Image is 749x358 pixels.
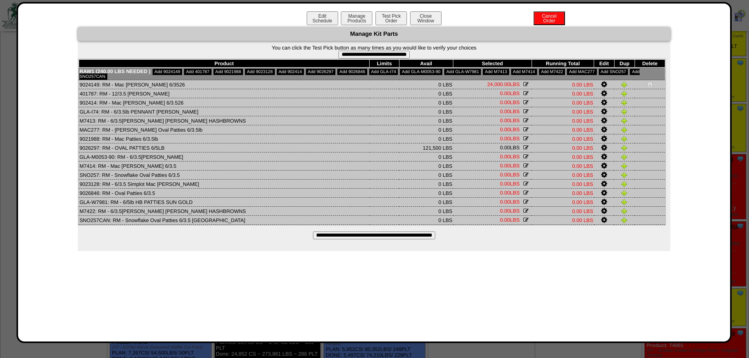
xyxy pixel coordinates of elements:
form: You can click the Test Pick button as many times as you would like to verify your choices [78,45,670,59]
td: 0.00 LBS [532,180,594,189]
td: MAC277: RM - [PERSON_NAME] Oval Patties 6/3.5lb [79,125,370,134]
th: Running Total [532,60,594,68]
td: 0 LBS [399,116,453,125]
td: 0.00 LBS [532,89,594,98]
span: LBS [500,136,520,141]
td: 0.00 LBS [532,189,594,198]
span: LBS [500,108,520,114]
td: 0.00 LBS [532,216,594,225]
span: 0.00 [500,181,510,187]
span: 0.00 [500,190,510,196]
button: CancelOrder [534,11,565,25]
td: SNO257: RM - Snowflake Oval Patties 6/3.5 [79,171,370,180]
td: 0.00 LBS [532,143,594,152]
td: 0 LBS [399,98,453,107]
img: Duplicate Item [621,90,628,97]
span: 0.00 [500,99,510,105]
a: Add M7422 [539,69,565,75]
td: M7414: RM - Mac [PERSON_NAME] 6/3.5 [79,162,370,171]
td: 0 LBS [399,216,453,225]
td: 0.00 LBS [532,80,594,89]
td: 0.00 LBS [532,152,594,162]
span: LBS [500,154,520,160]
td: 0 LBS [399,125,453,134]
td: 0.00 LBS [532,171,594,180]
button: EditSchedule [307,11,338,25]
td: 0.00 LBS [532,162,594,171]
span: 0.00 [500,90,510,96]
span: 0.00 [500,208,510,214]
img: Duplicate Item [621,181,628,187]
span: LBS [500,145,520,151]
a: Add GLA-M0053-90 [400,69,442,75]
th: Avail [399,60,453,68]
td: 0.00 LBS [532,98,594,107]
td: 0 LBS [399,180,453,189]
a: Add SNO257CAN [79,69,640,80]
td: SNO257CAN: RM - Snowflake Oval Patties 6/3.5 [GEOGRAPHIC_DATA] [79,216,370,225]
span: 0.00 [500,217,510,223]
img: Duplicate Item [621,208,628,214]
span: 0.00 [500,172,510,178]
td: 0 LBS [399,162,453,171]
span: 0.00 [500,154,510,160]
a: Add 9026297 [306,69,335,75]
td: 0 LBS [399,80,453,89]
td: 0.00 LBS [532,207,594,216]
th: Product [79,60,370,68]
img: Duplicate Item [621,145,628,151]
span: LBS [500,217,520,223]
img: Duplicate Item [621,136,628,142]
img: Duplicate Item [621,117,628,124]
th: Limits [370,60,399,68]
div: Manage Kit Parts [78,27,670,41]
span: LBS [487,81,519,87]
td: 0 LBS [399,107,453,116]
a: Add GLA-I74 [369,69,398,75]
td: 401787: RM - 12/3.5 [PERSON_NAME] [79,89,370,98]
span: 0.00 [500,117,510,123]
td: GLA-I74: RM - 6/3.5lb PENNANT [PERSON_NAME] [79,107,370,116]
a: Add M7413 [483,69,509,75]
span: 0.00 [500,108,510,114]
img: Duplicate Item [621,172,628,178]
span: LBS [500,190,520,196]
a: Add 9021988 [213,69,243,75]
a: Add 401787 [184,69,211,75]
img: Duplicate Item [621,154,628,160]
td: 9026846: RM - Oval Patties 6/3.5 [79,189,370,198]
td: 9024149: RM - Mac [PERSON_NAME] 6/3526 [79,80,370,89]
td: 0.00 LBS [532,198,594,207]
td: 0.00 LBS [532,134,594,143]
a: Add 9023128 [245,69,274,75]
span: 0.00 [500,136,510,141]
span: 24,000.00 [487,81,510,87]
a: Add MAC277 [567,69,596,75]
span: 0.00 [500,199,510,205]
td: 0 LBS [399,152,453,162]
td: 0 LBS [399,207,453,216]
td: M7413: RM - 6/3.5[PERSON_NAME] [PERSON_NAME] HASHBROWNS [79,116,370,125]
td: 9026297: RM - OVAL PATTIES 6/5LB [79,143,370,152]
a: Add 9024149 [153,69,182,75]
img: Duplicate Item [621,127,628,133]
td: 902414: RM - Mac [PERSON_NAME] 6/3.526 [79,98,370,107]
th: Selected [453,60,532,68]
td: M7422: RM - 6/3.5[PERSON_NAME] [PERSON_NAME] HASHBROWNS [79,207,370,216]
span: LBS [500,172,520,178]
img: Duplicate Item [621,81,628,88]
a: CloseWindow [409,18,442,24]
a: Add SNO257 [599,69,628,75]
img: Duplicate Item [621,199,628,205]
a: Add GLA-W7981 [444,69,481,75]
td: 0.00 LBS [532,107,594,116]
span: LBS [500,127,520,132]
img: Duplicate Item [621,99,628,106]
td: GLA-W7981: RM - 6/5lb HB PATTIES SUN GOLD [79,198,370,207]
span: 0.00 [500,163,510,169]
span: LBS [500,163,520,169]
a: Add 902414 [277,69,304,75]
td: 9021988: RM - Mac Patties 6/3.5lb [79,134,370,143]
a: Add M7414 [511,69,537,75]
th: Edit [594,60,614,68]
